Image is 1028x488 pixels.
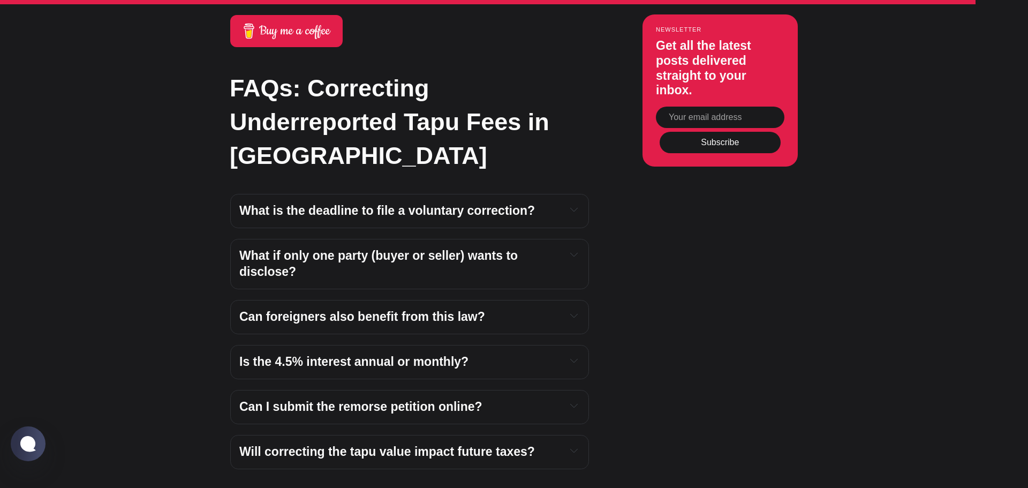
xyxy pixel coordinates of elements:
[656,26,784,33] small: Newsletter
[230,15,343,47] a: Buy me a coffee
[239,355,468,369] span: Is the 4.5% interest annual or monthly?
[239,204,535,217] span: What is the deadline to file a voluntary correction?
[239,400,482,414] span: Can I submit the remorse petition online?
[568,248,580,261] button: Expand toggle to read content
[656,107,784,128] input: Your email address
[239,310,485,324] span: Can foreigners also benefit from this law?
[568,399,580,412] button: Expand toggle to read content
[568,354,580,367] button: Expand toggle to read content
[230,74,549,169] strong: FAQs: Correcting Underreported Tapu Fees in [GEOGRAPHIC_DATA]
[660,132,781,153] button: Subscribe
[568,203,580,216] button: Expand toggle to read content
[568,444,580,457] button: Expand toggle to read content
[239,249,521,279] span: What if only one party (buyer or seller) wants to disclose?
[656,39,784,97] h3: Get all the latest posts delivered straight to your inbox.
[239,445,535,459] span: Will correcting the tapu value impact future taxes?
[568,309,580,322] button: Expand toggle to read content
